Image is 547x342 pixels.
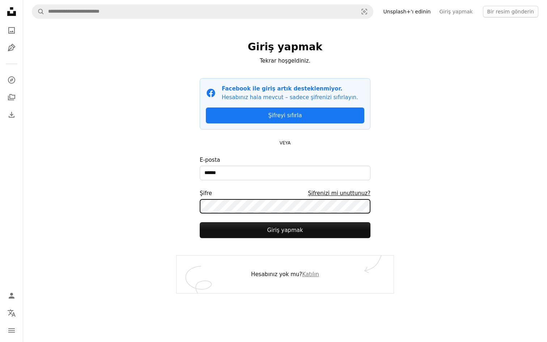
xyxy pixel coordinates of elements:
[4,4,19,20] a: Ana Sayfa — Unsplash
[383,9,431,14] font: Unsplash+'ı edinin
[260,58,310,64] font: Tekrar hoşgeldiniz.
[308,190,370,197] font: Şifrenizi mi unuttunuz?
[439,9,472,14] font: Giriş yapmak
[280,140,291,145] font: VEYA
[251,271,302,278] font: Hesabınız yok mu?
[32,5,44,18] button: Unsplash'ta ara
[268,112,302,119] font: Şifreyi sıfırla
[4,288,19,303] a: Giriş yap / Kayıt ol
[302,271,319,278] a: Katılın
[4,90,19,105] a: Koleksiyonlar
[4,323,19,338] button: Menü
[222,94,358,101] font: Hesabınız hala mevcut – sadece şifrenizi sıfırlayın.
[200,157,220,163] font: E-posta
[200,166,370,180] input: E-posta
[248,41,322,53] font: Giriş yapmak
[200,199,370,214] input: ŞifreŞifrenizi mi unuttunuz?
[356,5,373,18] button: Görsel arama
[379,6,435,17] a: Unsplash+'ı edinin
[4,306,19,320] button: Dil
[435,6,477,17] a: Giriş yapmak
[200,190,212,197] font: Şifre
[4,41,19,55] a: İllüstrasyonlar
[32,4,373,19] form: Site genelinde görseller bulun
[308,189,370,198] a: Şifrenizi mi unuttunuz?
[267,227,303,233] font: Giriş yapmak
[4,107,19,122] a: İndirme Geçmişi
[200,222,370,238] button: Giriş yapmak
[487,9,534,14] font: Bir resim gönderin
[206,107,364,123] a: Şifreyi sıfırla
[483,6,538,17] button: Bir resim gönderin
[4,23,19,38] a: Fotoğraflar
[222,85,342,92] font: Facebook ile giriş artık desteklenmiyor.
[4,73,19,87] a: Keşfetmek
